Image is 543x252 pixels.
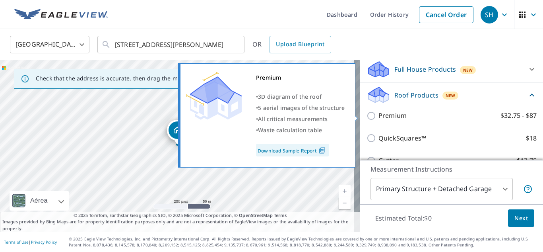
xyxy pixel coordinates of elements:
a: Cancel Order [419,6,473,23]
div: Roof ProductsNew [367,86,537,104]
span: New [463,67,473,73]
span: Waste calculation table [258,126,322,134]
span: New [446,92,456,99]
div: OR [252,36,331,53]
a: Nivel actual 17, ampliar [339,185,351,197]
div: [GEOGRAPHIC_DATA] [10,33,89,56]
p: © 2025 Eagle View Technologies, Inc. and Pictometry International Corp. All Rights Reserved. Repo... [69,236,539,248]
div: Aérea [28,191,50,211]
img: Pdf Icon [317,147,328,154]
p: $32.75 - $87 [500,111,537,121]
div: • [256,102,345,113]
input: Search by address or latitude-longitude [115,33,228,56]
span: Your report will include the primary structure and a detached garage if one exists. [523,184,533,194]
a: Privacy Policy [31,239,57,245]
img: Premium [186,72,242,120]
p: Measurement Instructions [370,164,533,174]
a: Terms [274,212,287,218]
div: Dropped pin, building 1, Residential property, 122 Nuttall Rd Riverside, IL 60546 [167,120,188,145]
a: Upload Blueprint [270,36,331,53]
button: Next [508,209,534,227]
div: SH [481,6,498,23]
div: Aérea [10,191,69,211]
p: Gutter [378,156,399,166]
p: Estimated Total: $0 [369,209,438,227]
span: 3D diagram of the roof [258,93,322,100]
span: Next [514,213,528,223]
p: $18 [526,133,537,143]
div: Full House ProductsNew [367,60,537,79]
span: © 2025 TomTom, Earthstar Geographics SIO, © 2025 Microsoft Corporation, © [74,212,287,219]
p: Full House Products [394,64,456,74]
p: QuickSquares™ [378,133,426,143]
img: EV Logo [14,9,108,21]
p: | [4,240,57,244]
a: OpenStreetMap [239,212,272,218]
span: 5 aerial images of the structure [258,104,345,111]
div: • [256,113,345,125]
p: $13.75 [517,156,537,166]
p: Check that the address is accurate, then drag the marker over the correct structure. [36,75,265,82]
a: Nivel actual 17, alejar [339,197,351,209]
a: Terms of Use [4,239,29,245]
p: Roof Products [394,90,438,100]
div: • [256,125,345,136]
div: • [256,91,345,102]
a: Download Sample Report [256,144,329,156]
div: Premium [256,72,345,83]
span: Upload Blueprint [276,39,324,49]
span: All critical measurements [258,115,328,123]
p: Premium [378,111,407,121]
div: Primary Structure + Detached Garage [370,178,513,200]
